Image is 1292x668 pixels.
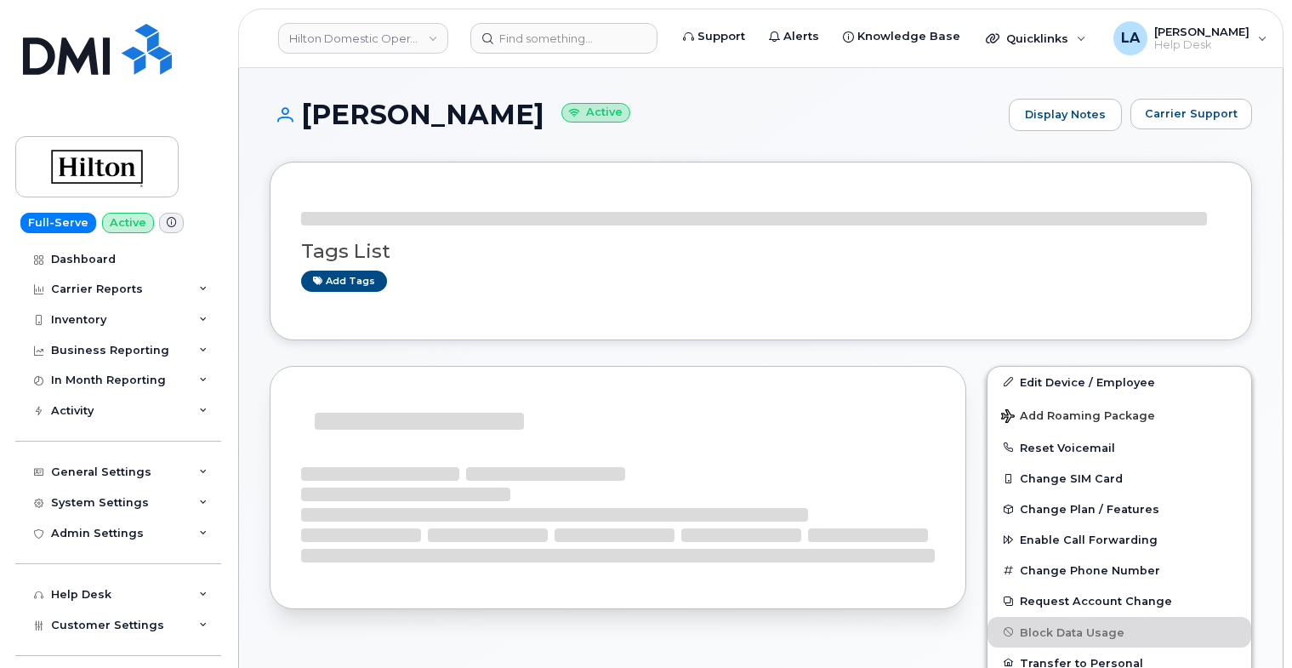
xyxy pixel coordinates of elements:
a: Edit Device / Employee [987,367,1251,397]
button: Reset Voicemail [987,432,1251,463]
button: Change Plan / Features [987,494,1251,524]
a: Add tags [301,271,387,292]
span: Enable Call Forwarding [1020,534,1158,546]
span: Add Roaming Package [1001,409,1155,425]
h3: Tags List [301,241,1221,262]
small: Active [561,103,630,123]
button: Change SIM Card [987,463,1251,494]
h1: [PERSON_NAME] [270,100,1000,129]
button: Carrier Support [1130,99,1252,129]
span: Change Plan / Features [1020,503,1159,516]
button: Enable Call Forwarding [987,524,1251,555]
button: Request Account Change [987,585,1251,616]
span: Carrier Support [1145,106,1238,122]
button: Block Data Usage [987,617,1251,648]
button: Add Roaming Package [987,397,1251,432]
a: Display Notes [1009,99,1122,131]
button: Change Phone Number [987,555,1251,585]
